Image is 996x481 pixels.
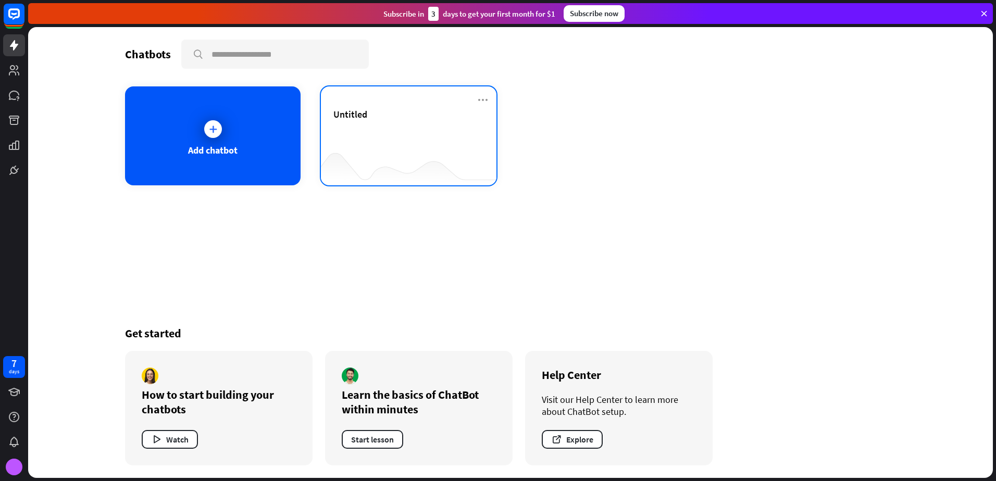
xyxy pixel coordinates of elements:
[8,4,40,35] button: Open LiveChat chat widget
[142,387,296,416] div: How to start building your chatbots
[9,368,19,375] div: days
[383,7,555,21] div: Subscribe in days to get your first month for $1
[542,394,696,417] div: Visit our Help Center to learn more about ChatBot setup.
[342,430,403,449] button: Start lesson
[564,5,625,22] div: Subscribe now
[342,387,496,416] div: Learn the basics of ChatBot within minutes
[125,47,171,61] div: Chatbots
[142,368,158,384] img: author
[342,368,358,384] img: author
[125,326,896,340] div: Get started
[188,144,238,156] div: Add chatbot
[3,356,25,378] a: 7 days
[428,7,439,21] div: 3
[142,430,198,449] button: Watch
[11,359,17,368] div: 7
[542,368,696,382] div: Help Center
[333,108,367,120] span: Untitled
[542,430,603,449] button: Explore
